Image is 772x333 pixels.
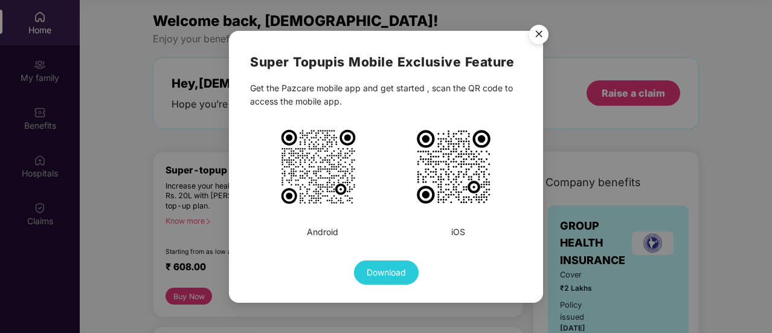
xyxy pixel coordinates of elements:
span: Download [367,266,406,279]
button: Download [354,260,419,285]
img: PiA8c3ZnIHdpZHRoPSIxMDIzIiBoZWlnaHQ9IjEwMjMiIHZpZXdCb3g9Ii0xIC0xIDMxIDMxIiB4bWxucz0iaHR0cDovL3d3d... [414,128,493,206]
div: iOS [451,225,465,239]
h2: Super Topup is Mobile Exclusive Feature [250,52,522,72]
div: Android [307,225,338,239]
img: svg+xml;base64,PHN2ZyB4bWxucz0iaHR0cDovL3d3dy53My5vcmcvMjAwMC9zdmciIHdpZHRoPSI1NiIgaGVpZ2h0PSI1Ni... [522,19,556,53]
img: PiA8c3ZnIHdpZHRoPSIxMDE1IiBoZWlnaHQ9IjEwMTUiIHZpZXdCb3g9Ii0xIC0xIDM1IDM1IiB4bWxucz0iaHR0cDovL3d3d... [279,128,358,206]
div: Get the Pazcare mobile app and get started , scan the QR code to access the mobile app. [250,82,522,108]
button: Close [522,19,555,52]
